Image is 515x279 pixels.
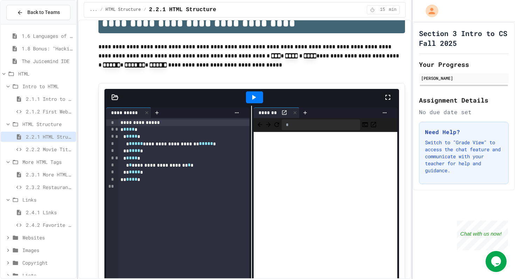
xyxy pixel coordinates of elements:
[18,70,73,77] span: HTML
[144,7,146,13] span: /
[273,120,280,129] button: Refresh
[256,120,263,129] span: Back
[425,139,503,174] p: Switch to "Grade View" to access the chat feature and communicate with your teacher for help and ...
[22,83,73,90] span: Intro to HTML
[26,221,73,229] span: 2.4.2 Favorite Links
[22,32,73,40] span: 1.6 Languages of the Web
[149,6,216,14] span: 2.2.1 HTML Structure
[389,7,397,13] span: min
[26,209,73,216] span: 2.4.1 Links
[27,9,60,16] span: Back to Teams
[22,120,73,128] span: HTML Structure
[419,60,509,69] h2: Your Progress
[362,120,369,129] button: Console
[26,146,73,153] span: 2.2.2 Movie Title
[377,7,388,13] span: 15
[22,259,73,266] span: Copyright
[105,7,141,13] span: HTML Structure
[22,158,73,166] span: More HTML Tags
[22,45,73,52] span: 1.8 Bonus: "Hacking" The Web
[425,128,503,136] h3: Need Help?
[421,75,507,81] div: [PERSON_NAME]
[419,108,509,116] div: No due date set
[26,133,73,140] span: 2.2.1 HTML Structure
[22,57,73,65] span: The Juicemind IDE
[418,3,440,19] div: My Account
[22,272,73,279] span: Lists
[26,108,73,115] span: 2.1.2 First Webpage
[370,120,377,129] button: Open in new tab
[22,246,73,254] span: Images
[486,251,508,272] iframe: chat widget
[22,234,73,241] span: Websites
[419,95,509,105] h2: Assignment Details
[419,28,509,48] h1: Section 3 Intro to CS Fall 2025
[22,196,73,203] span: Links
[265,120,272,129] span: Forward
[26,171,73,178] span: 2.3.1 More HTML Tags
[26,183,73,191] span: 2.3.2 Restaurant Menu
[457,221,508,250] iframe: chat widget
[6,5,70,20] button: Back to Teams
[100,7,103,13] span: /
[90,7,97,13] span: ...
[26,95,73,103] span: 2.1.1 Intro to HTML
